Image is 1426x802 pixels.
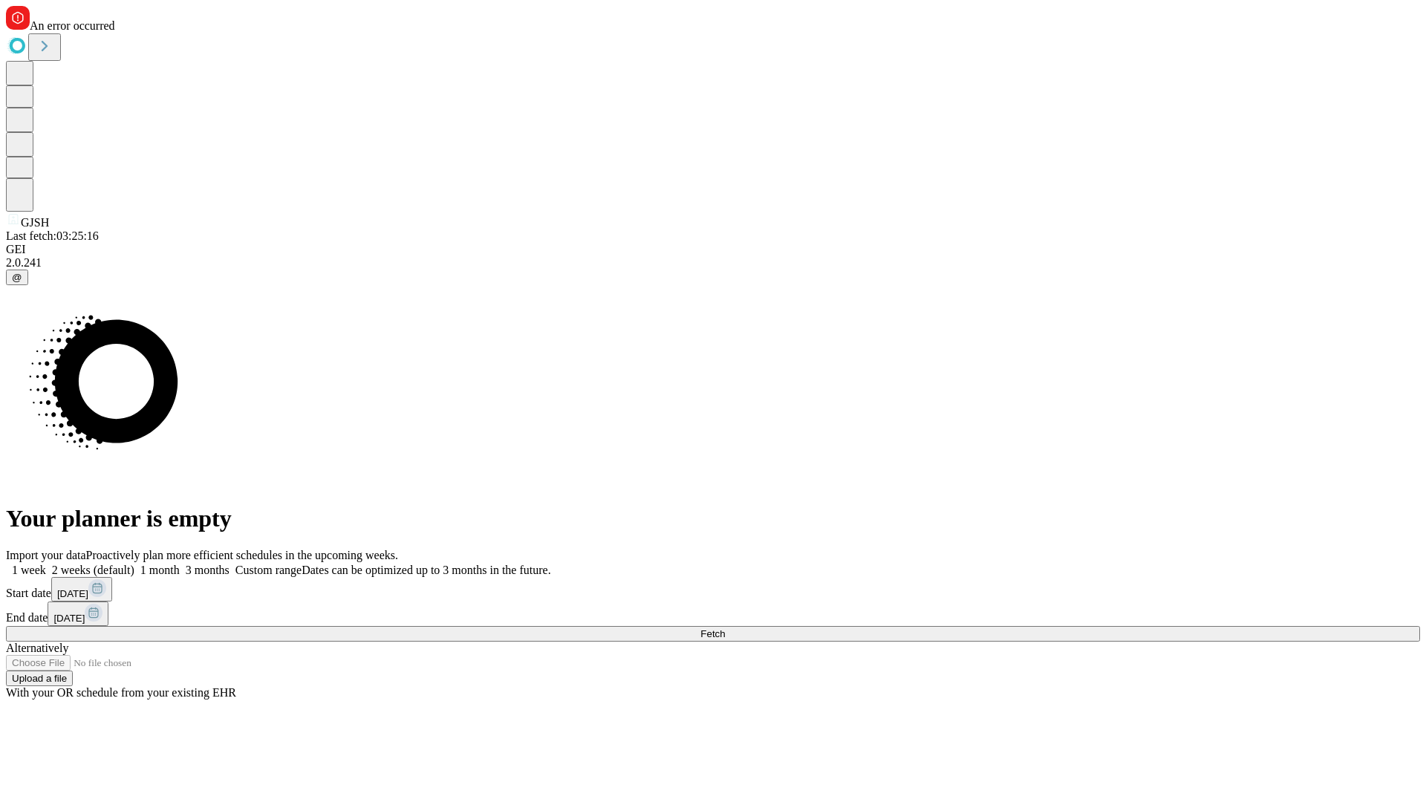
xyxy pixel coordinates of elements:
button: [DATE] [51,577,112,601]
button: [DATE] [48,601,108,626]
span: [DATE] [57,588,88,599]
span: Proactively plan more efficient schedules in the upcoming weeks. [86,549,398,561]
button: Fetch [6,626,1420,642]
span: GJSH [21,216,49,229]
span: @ [12,272,22,283]
button: @ [6,270,28,285]
div: GEI [6,243,1420,256]
button: Upload a file [6,671,73,686]
span: Import your data [6,549,86,561]
span: Dates can be optimized up to 3 months in the future. [302,564,550,576]
span: 2 weeks (default) [52,564,134,576]
span: 1 week [12,564,46,576]
span: Fetch [700,628,725,639]
span: 1 month [140,564,180,576]
span: 3 months [186,564,229,576]
h1: Your planner is empty [6,505,1420,532]
span: [DATE] [53,613,85,624]
span: Alternatively [6,642,68,654]
span: Custom range [235,564,302,576]
span: An error occurred [30,19,115,32]
span: With your OR schedule from your existing EHR [6,686,236,699]
div: End date [6,601,1420,626]
div: 2.0.241 [6,256,1420,270]
div: Start date [6,577,1420,601]
span: Last fetch: 03:25:16 [6,229,99,242]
